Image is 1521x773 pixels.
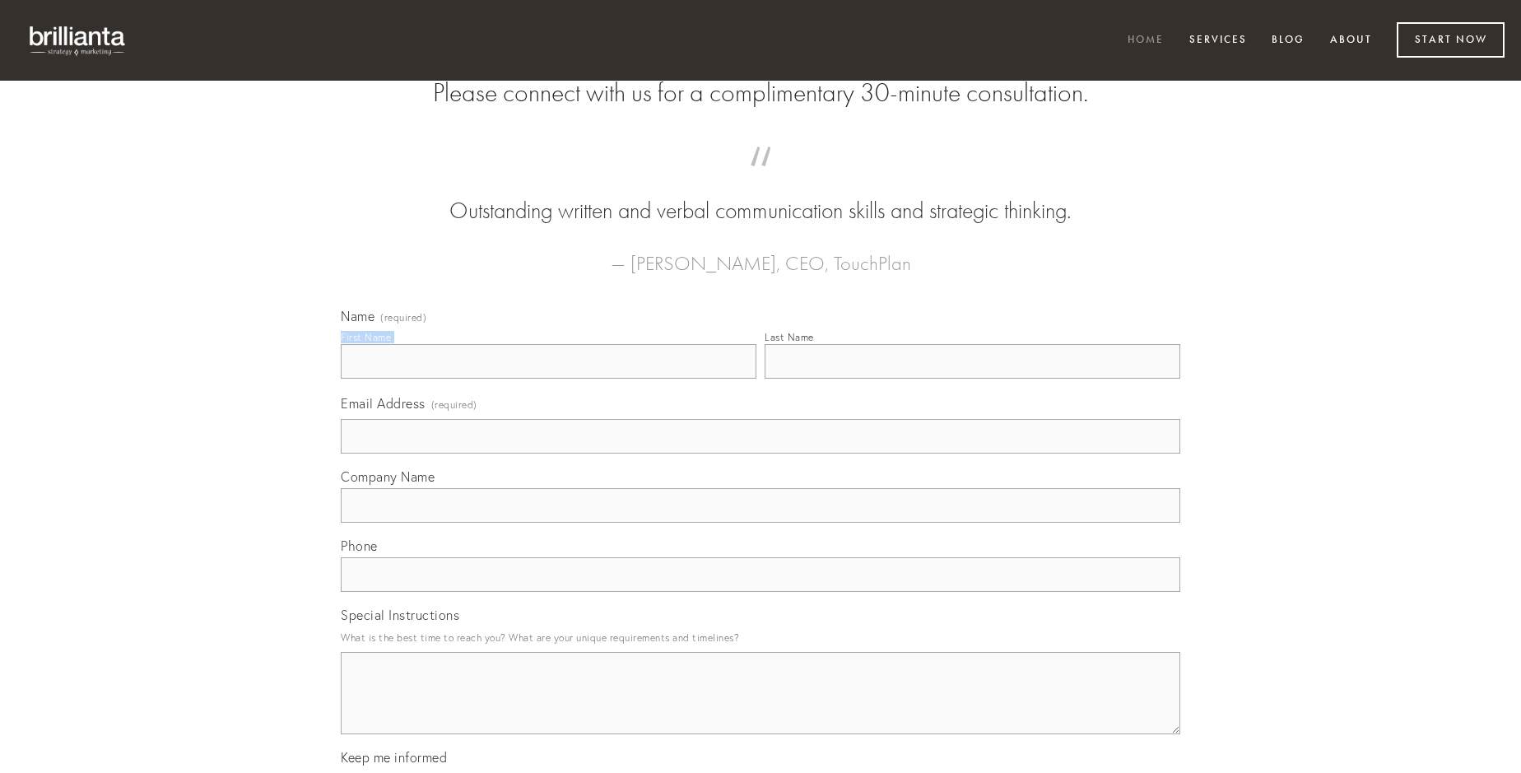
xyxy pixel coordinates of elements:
[341,538,378,554] span: Phone
[1117,27,1174,54] a: Home
[1397,22,1505,58] a: Start Now
[1319,27,1383,54] a: About
[341,77,1180,109] h2: Please connect with us for a complimentary 30-minute consultation.
[341,749,447,766] span: Keep me informed
[765,331,814,343] div: Last Name
[367,163,1154,195] span: “
[367,163,1154,227] blockquote: Outstanding written and verbal communication skills and strategic thinking.
[367,227,1154,280] figcaption: — [PERSON_NAME], CEO, TouchPlan
[341,331,391,343] div: First Name
[1261,27,1315,54] a: Blog
[341,607,459,623] span: Special Instructions
[380,313,426,323] span: (required)
[16,16,140,64] img: brillianta - research, strategy, marketing
[341,626,1180,649] p: What is the best time to reach you? What are your unique requirements and timelines?
[341,308,374,324] span: Name
[341,395,426,412] span: Email Address
[341,468,435,485] span: Company Name
[1179,27,1258,54] a: Services
[431,393,477,416] span: (required)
